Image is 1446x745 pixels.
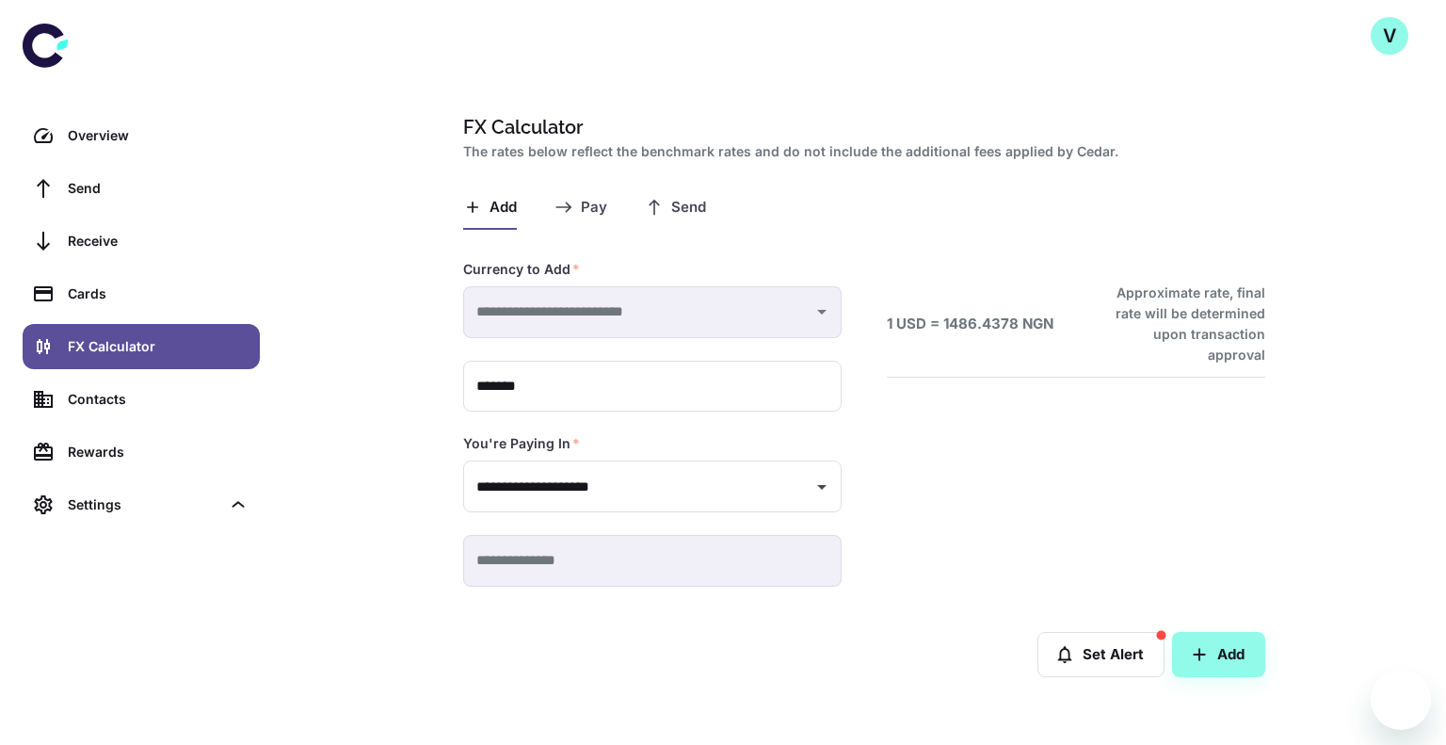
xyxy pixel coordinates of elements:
div: Receive [68,231,249,251]
div: Settings [23,482,260,527]
h6: 1 USD = 1486.4378 NGN [887,314,1053,335]
div: Overview [68,125,249,146]
div: Cards [68,283,249,304]
button: Set Alert [1037,632,1165,677]
h1: FX Calculator [463,113,1258,141]
h2: The rates below reflect the benchmark rates and do not include the additional fees applied by Cedar. [463,141,1258,162]
button: Add [1172,632,1265,677]
span: Send [671,199,706,217]
a: Contacts [23,377,260,422]
a: Cards [23,271,260,316]
label: Currency to Add [463,260,580,279]
div: Send [68,178,249,199]
button: Open [809,474,835,500]
a: Receive [23,219,260,264]
h6: Approximate rate, final rate will be determined upon transaction approval [1095,283,1265,365]
span: Pay [581,199,607,217]
iframe: Button to launch messaging window [1371,670,1431,730]
button: V [1371,17,1408,55]
div: Settings [68,494,220,515]
a: Overview [23,113,260,158]
a: Send [23,166,260,211]
label: You're Paying In [463,434,580,453]
div: Contacts [68,389,249,410]
span: Add [490,199,517,217]
div: FX Calculator [68,336,249,357]
a: Rewards [23,429,260,475]
a: FX Calculator [23,324,260,369]
div: Rewards [68,442,249,462]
